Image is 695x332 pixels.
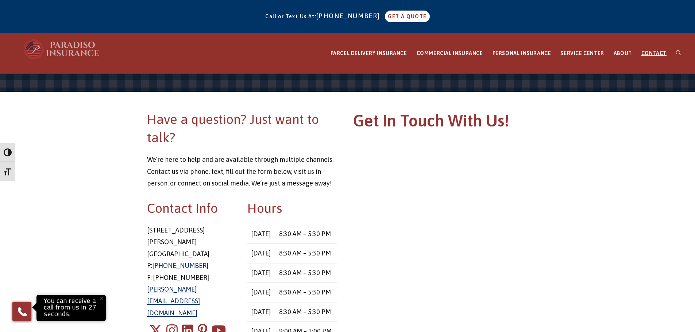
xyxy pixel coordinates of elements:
[353,110,544,135] h1: Get In Touch With Us!
[279,288,331,296] time: 8:30 AM – 5:30 PM
[279,230,331,238] time: 8:30 AM – 5:30 PM
[247,283,275,302] td: [DATE]
[488,33,556,74] a: PERSONAL INSURANCE
[247,224,275,244] td: [DATE]
[417,50,483,56] span: COMMERCIAL INSURANCE
[641,50,667,56] span: CONTACT
[22,38,102,60] img: Paradiso Insurance
[147,199,237,217] h2: Contact Info
[265,13,316,19] span: Call or Text Us At:
[247,263,275,282] td: [DATE]
[326,33,412,74] a: PARCEL DELIVERY INSURANCE
[152,262,208,269] a: [PHONE_NUMBER]
[556,33,609,74] a: SERVICE CENTER
[147,154,337,189] p: We’re here to help and are available through multiple channels. Contact us via phone, text, fill ...
[493,50,551,56] span: PERSONAL INSURANCE
[316,12,383,20] a: [PHONE_NUMBER]
[247,244,275,263] td: [DATE]
[385,11,429,22] a: GET A QUOTE
[147,285,200,317] a: [PERSON_NAME][EMAIL_ADDRESS][DOMAIN_NAME]
[147,110,337,147] h2: Have a question? Just want to talk?
[609,33,637,74] a: ABOUT
[331,50,407,56] span: PARCEL DELIVERY INSURANCE
[279,308,331,316] time: 8:30 AM – 5:30 PM
[614,50,632,56] span: ABOUT
[637,33,671,74] a: CONTACT
[412,33,488,74] a: COMMERCIAL INSURANCE
[247,302,275,321] td: [DATE]
[560,50,604,56] span: SERVICE CENTER
[247,199,337,217] h2: Hours
[147,224,237,319] p: [STREET_ADDRESS] [PERSON_NAME][GEOGRAPHIC_DATA] P: F: [PHONE_NUMBER]
[279,269,331,277] time: 8:30 AM – 5:30 PM
[279,249,331,257] time: 8:30 AM – 5:30 PM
